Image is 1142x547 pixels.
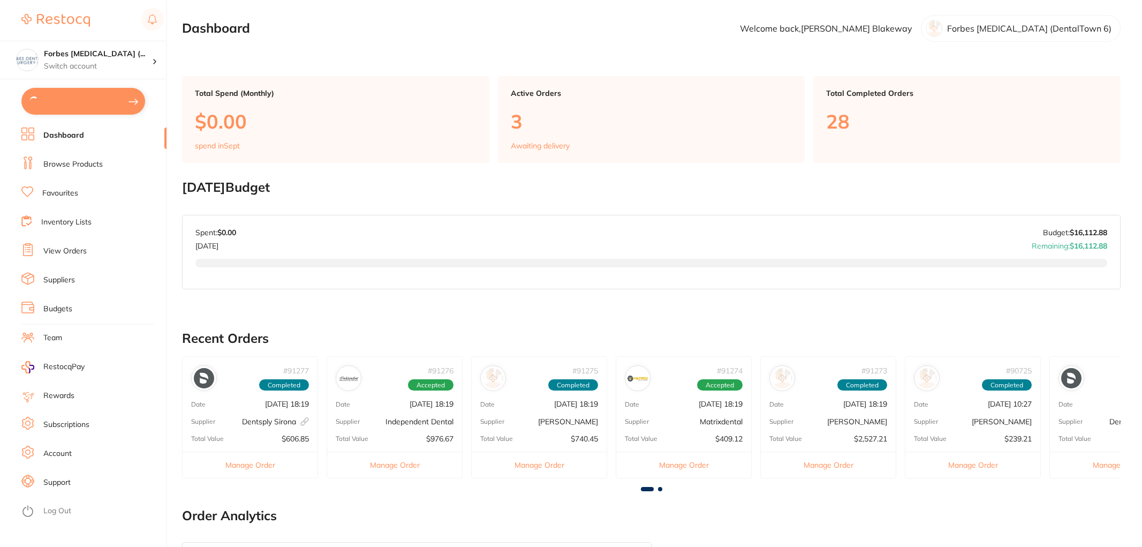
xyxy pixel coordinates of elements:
button: Manage Order [183,452,317,478]
strong: $16,112.88 [1070,228,1107,237]
p: Matrixdental [700,417,743,426]
a: Support [43,477,71,488]
p: Supplier [1058,418,1083,425]
span: Accepted [697,379,743,391]
p: Total Completed Orders [826,89,1108,98]
p: Total Value [1058,435,1091,443]
p: Switch account [44,61,152,72]
p: Welcome back, [PERSON_NAME] Blakeway [740,24,912,33]
p: # 91273 [861,366,887,375]
p: Total Value [625,435,657,443]
p: Dentsply Sirona [242,417,309,426]
p: Date [769,401,784,408]
p: Date [1058,401,1073,408]
p: $2,527.21 [854,434,887,443]
span: Completed [982,379,1032,391]
h4: Forbes Dental Surgery (DentalTown 6) [44,49,152,59]
a: Browse Products [43,159,103,170]
span: Completed [548,379,598,391]
p: Date [191,401,206,408]
p: Total Value [480,435,513,443]
a: Active Orders3Awaiting delivery [498,76,805,163]
p: Budget: [1043,228,1107,237]
img: RestocqPay [21,361,34,373]
p: Independent Dental [385,417,453,426]
p: spend in Sept [195,141,240,150]
p: $740.45 [571,434,598,443]
span: Completed [259,379,309,391]
p: [DATE] 18:19 [843,400,887,408]
a: Total Completed Orders28 [813,76,1121,163]
img: Adam Dental [483,368,503,388]
p: Supplier [769,418,793,425]
p: Total Value [769,435,802,443]
p: [DATE] 18:19 [699,400,743,408]
img: Henry Schein Halas [772,368,792,388]
a: View Orders [43,246,87,257]
p: # 91277 [283,366,309,375]
a: Total Spend (Monthly)$0.00spend inSept [182,76,489,163]
p: Supplier [336,418,360,425]
a: Budgets [43,304,72,314]
button: Manage Order [327,452,462,478]
h2: Dashboard [182,21,250,36]
span: RestocqPay [43,362,85,372]
a: Subscriptions [43,419,89,430]
p: [PERSON_NAME] [972,417,1032,426]
p: Supplier [191,418,215,425]
a: Inventory Lists [41,217,92,228]
img: Restocq Logo [21,14,90,27]
p: 28 [826,110,1108,132]
p: [PERSON_NAME] [538,417,598,426]
p: Total Value [914,435,947,443]
p: $606.85 [282,434,309,443]
a: RestocqPay [21,361,85,373]
p: [DATE] 18:19 [554,400,598,408]
p: # 91274 [717,366,743,375]
img: Matrixdental [627,368,648,388]
img: Independent Dental [338,368,359,388]
span: Completed [837,379,887,391]
a: Dashboard [43,130,84,141]
p: 3 [511,110,792,132]
p: [DATE] 10:27 [988,400,1032,408]
p: Total Value [336,435,368,443]
span: Accepted [408,379,453,391]
p: [DATE] [195,237,236,250]
p: # 90725 [1006,366,1032,375]
img: Forbes Dental Surgery (DentalTown 6) [17,49,38,71]
button: Manage Order [761,452,896,478]
button: Manage Order [616,452,751,478]
p: Date [914,401,928,408]
a: Rewards [43,391,74,401]
p: $409.12 [715,434,743,443]
p: Remaining: [1032,237,1107,250]
p: [DATE] 18:19 [410,400,453,408]
p: $239.21 [1004,434,1032,443]
img: Adam Dental [917,368,937,388]
p: # 91275 [572,366,598,375]
p: Awaiting delivery [511,141,570,150]
a: Team [43,333,62,343]
button: Manage Order [472,452,607,478]
p: Supplier [480,418,504,425]
button: Manage Order [905,452,1040,478]
a: Favourites [42,188,78,199]
img: Dentsply Sirona [194,368,214,388]
a: Restocq Logo [21,8,90,33]
strong: $16,112.88 [1070,241,1107,251]
p: $0.00 [195,110,477,132]
p: Active Orders [511,89,792,98]
p: Forbes [MEDICAL_DATA] (DentalTown 6) [947,24,1111,33]
p: Total Spend (Monthly) [195,89,477,98]
p: Date [480,401,495,408]
a: Log Out [43,506,71,516]
img: Dentsply Sirona [1061,368,1082,388]
p: # 91276 [428,366,453,375]
p: Supplier [625,418,649,425]
p: [PERSON_NAME] [827,417,887,426]
p: Total Value [191,435,224,443]
p: Date [336,401,350,408]
a: Suppliers [43,275,75,286]
strong: $0.00 [217,228,236,237]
